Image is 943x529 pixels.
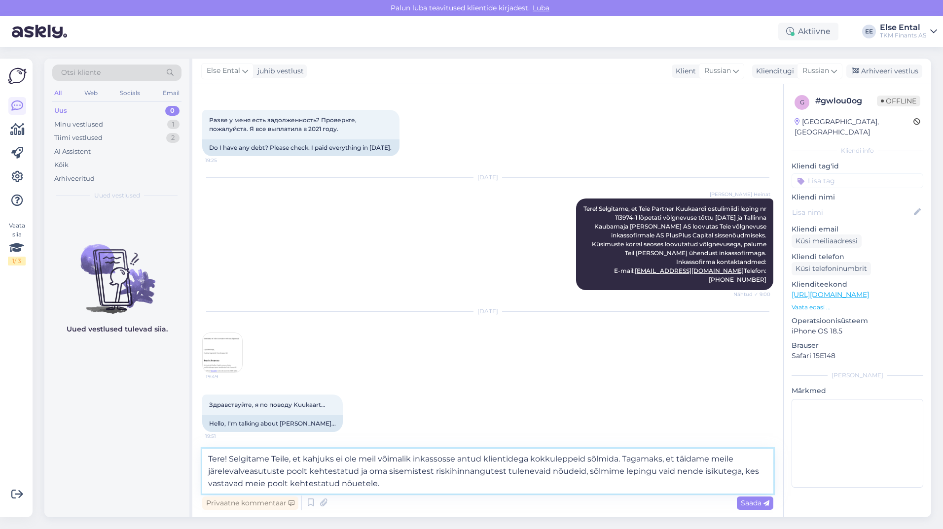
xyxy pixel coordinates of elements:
[880,24,926,32] div: Else Ental
[792,173,923,188] input: Lisa tag
[166,133,180,143] div: 2
[583,205,768,283] span: Tere! Selgitame, et Teie Partner Kuukaardi ostulimiidi leping nr 113974-1 lõpetati võlgnevuse tõt...
[202,139,399,156] div: Do I have any debt? Please check. I paid everything in [DATE].
[167,120,180,130] div: 1
[61,67,101,78] span: Otsi kliente
[877,96,920,106] span: Offline
[802,66,829,76] span: Russian
[205,432,242,440] span: 19:51
[880,32,926,39] div: TKM Finants AS
[530,3,552,12] span: Luba
[792,161,923,171] p: Kliendi tag'id
[710,191,770,198] span: [PERSON_NAME] Heinat
[792,303,923,312] p: Vaata edasi ...
[8,257,26,265] div: 1 / 3
[206,373,243,380] span: 19:49
[209,401,325,408] span: Здравствуйте, я по поводу Kuukaart…
[54,120,103,130] div: Minu vestlused
[741,498,769,507] span: Saada
[8,221,26,265] div: Vaata siia
[44,227,189,315] img: No chats
[792,234,862,248] div: Küsi meiliaadressi
[792,326,923,336] p: iPhone OS 18.5
[54,160,69,170] div: Kõik
[67,324,168,334] p: Uued vestlused tulevad siia.
[54,147,91,157] div: AI Assistent
[207,66,240,76] span: Else Ental
[792,262,871,275] div: Küsi telefoninumbrit
[202,449,773,494] textarea: Tere! Selgitame Teile, et kahjuks ei ole meil võimalik inkassosse antud klientidega kokkuleppeid ...
[815,95,877,107] div: # gwlou0og
[792,371,923,380] div: [PERSON_NAME]
[54,133,103,143] div: Tiimi vestlused
[846,65,922,78] div: Arhiveeri vestlus
[792,192,923,202] p: Kliendi nimi
[795,117,913,137] div: [GEOGRAPHIC_DATA], [GEOGRAPHIC_DATA]
[54,174,95,184] div: Arhiveeritud
[880,24,937,39] a: Else EntalTKM Finants AS
[704,66,731,76] span: Russian
[118,87,142,99] div: Socials
[792,224,923,234] p: Kliendi email
[792,146,923,155] div: Kliendi info
[161,87,181,99] div: Email
[733,291,770,298] span: Nähtud ✓ 9:00
[82,87,100,99] div: Web
[54,106,67,116] div: Uus
[752,66,794,76] div: Klienditugi
[792,290,869,299] a: [URL][DOMAIN_NAME]
[8,66,27,85] img: Askly Logo
[202,173,773,182] div: [DATE]
[778,23,838,40] div: Aktiivne
[862,25,876,38] div: EE
[792,340,923,351] p: Brauser
[165,106,180,116] div: 0
[792,386,923,396] p: Märkmed
[52,87,64,99] div: All
[792,279,923,290] p: Klienditeekond
[202,307,773,316] div: [DATE]
[94,191,140,200] span: Uued vestlused
[792,351,923,361] p: Safari 15E148
[792,207,912,218] input: Lisa nimi
[672,66,696,76] div: Klient
[800,99,804,106] span: g
[792,252,923,262] p: Kliendi telefon
[209,116,358,132] span: Разве у меня есть задолженность? Проверьте, пожалуйста. Я все выплатила в 2021 году.
[202,496,298,510] div: Privaatne kommentaar
[792,316,923,326] p: Operatsioonisüsteem
[635,267,744,274] a: [EMAIL_ADDRESS][DOMAIN_NAME]
[254,66,304,76] div: juhib vestlust
[203,333,242,372] img: Attachment
[202,415,343,432] div: Hello, I'm talking about [PERSON_NAME]...
[205,157,242,164] span: 19:25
